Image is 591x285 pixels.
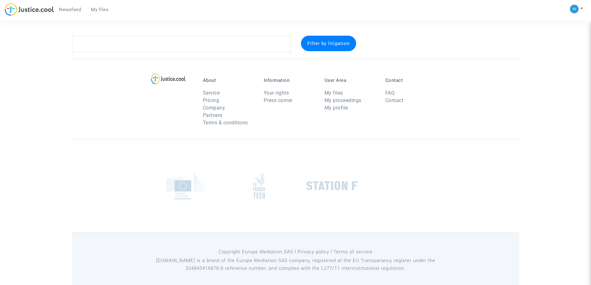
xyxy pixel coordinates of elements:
a: Pricing [203,97,219,103]
a: My proceedings [325,97,361,103]
a: Partners [203,112,222,118]
img: stationf.png [307,181,358,190]
a: Newsfeed [54,5,86,14]
a: Service [203,90,220,96]
p: [DOMAIN_NAME] is a brand of the Europe Mediation SAS company, registered at the EU Transparancy r... [154,257,437,272]
img: europe_commision.png [167,172,205,199]
p: About [203,78,254,83]
span: Filter by litigation [307,41,350,46]
img: logo-lg.svg [151,73,186,84]
img: french_tech.png [253,173,265,199]
a: My profile [325,105,348,111]
a: Company [203,105,225,111]
p: User Area [325,78,376,83]
a: Your rights [264,90,289,96]
a: Contact [385,97,404,103]
span: My files [91,7,109,12]
span: Newsfeed [59,7,81,12]
p: Information [264,78,315,83]
img: jc-logo.svg [5,3,54,16]
a: My files [86,5,114,14]
p: Copyright Europe Mediation SAS l Privacy policy l Terms of service [154,248,437,256]
img: a105443982b9e25553e3eed4c9f672e7 [570,5,579,13]
a: Terms & conditions [203,120,248,126]
p: Contact [385,78,437,83]
a: FAQ [385,90,395,96]
a: My files [325,90,343,96]
a: Press corner [264,97,293,103]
